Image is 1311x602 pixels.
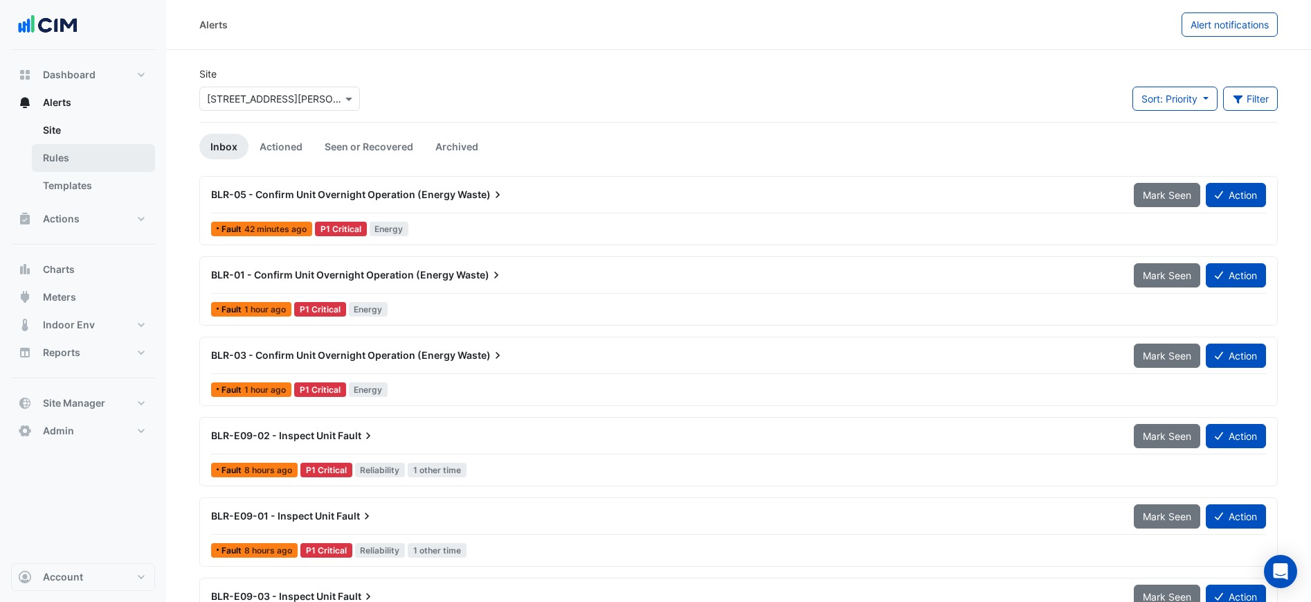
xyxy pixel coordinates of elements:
[1206,263,1266,287] button: Action
[1143,269,1191,281] span: Mark Seen
[458,188,505,202] span: Waste)
[221,306,244,314] span: Fault
[221,386,244,394] span: Fault
[1191,19,1269,30] span: Alert notifications
[294,302,346,317] div: P1 Critical
[1143,189,1191,201] span: Mark Seen
[1206,504,1266,529] button: Action
[221,466,244,475] span: Fault
[408,463,467,477] span: 1 other time
[18,318,32,332] app-icon: Indoor Env
[355,463,406,477] span: Reliability
[11,61,155,89] button: Dashboard
[244,545,292,556] span: Wed 15-Oct-2025 05:16 AEDT
[43,263,75,276] span: Charts
[349,382,388,397] span: Energy
[244,465,292,475] span: Wed 15-Oct-2025 05:16 AEDT
[315,222,367,236] div: P1 Critical
[1143,511,1191,522] span: Mark Seen
[338,429,375,443] span: Fault
[336,509,374,523] span: Fault
[1134,183,1200,207] button: Mark Seen
[1134,504,1200,529] button: Mark Seen
[211,188,455,200] span: BLR-05 - Confirm Unit Overnight Operation (Energy
[1141,93,1197,105] span: Sort: Priority
[300,543,352,558] div: P1 Critical
[424,134,489,159] a: Archived
[43,212,80,226] span: Actions
[1143,350,1191,362] span: Mark Seen
[32,172,155,200] a: Templates
[300,463,352,477] div: P1 Critical
[1206,344,1266,368] button: Action
[1182,12,1278,37] button: Alert notifications
[221,547,244,555] span: Fault
[11,89,155,116] button: Alerts
[355,543,406,558] span: Reliability
[18,263,32,276] app-icon: Charts
[43,396,105,410] span: Site Manager
[18,96,32,109] app-icon: Alerts
[1134,344,1200,368] button: Mark Seen
[32,116,155,144] a: Site
[11,205,155,233] button: Actions
[244,304,286,315] span: Wed 15-Oct-2025 12:30 AEDT
[244,224,307,234] span: Wed 15-Oct-2025 13:00 AEDT
[32,144,155,172] a: Rules
[18,290,32,304] app-icon: Meters
[43,318,95,332] span: Indoor Env
[18,396,32,410] app-icon: Site Manager
[370,222,409,236] span: Energy
[248,134,314,159] a: Actioned
[17,11,79,39] img: Company Logo
[294,382,346,397] div: P1 Critical
[221,225,244,233] span: Fault
[43,68,96,82] span: Dashboard
[1132,87,1218,111] button: Sort: Priority
[43,290,76,304] span: Meters
[11,116,155,205] div: Alerts
[408,543,467,558] span: 1 other time
[11,563,155,591] button: Account
[1134,424,1200,448] button: Mark Seen
[43,424,74,438] span: Admin
[11,256,155,283] button: Charts
[1134,263,1200,287] button: Mark Seen
[458,348,505,362] span: Waste)
[314,134,424,159] a: Seen or Recovered
[43,570,83,584] span: Account
[43,346,80,360] span: Reports
[18,424,32,438] app-icon: Admin
[1223,87,1278,111] button: Filter
[43,96,71,109] span: Alerts
[1206,183,1266,207] button: Action
[18,68,32,82] app-icon: Dashboard
[199,17,228,32] div: Alerts
[11,283,155,311] button: Meters
[211,590,336,602] span: BLR-E09-03 - Inspect Unit
[199,67,217,81] label: Site
[11,389,155,417] button: Site Manager
[244,384,286,395] span: Wed 15-Oct-2025 12:30 AEDT
[18,346,32,360] app-icon: Reports
[211,269,454,281] span: BLR-01 - Confirm Unit Overnight Operation (Energy
[11,417,155,445] button: Admin
[1206,424,1266,448] button: Action
[11,339,155,366] button: Reports
[456,268,503,282] span: Waste)
[11,311,155,339] button: Indoor Env
[1264,555,1297,588] div: Open Intercom Messenger
[199,134,248,159] a: Inbox
[211,430,336,441] span: BLR-E09-02 - Inspect Unit
[211,349,455,361] span: BLR-03 - Confirm Unit Overnight Operation (Energy
[1143,430,1191,442] span: Mark Seen
[211,510,334,522] span: BLR-E09-01 - Inspect Unit
[349,302,388,317] span: Energy
[18,212,32,226] app-icon: Actions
